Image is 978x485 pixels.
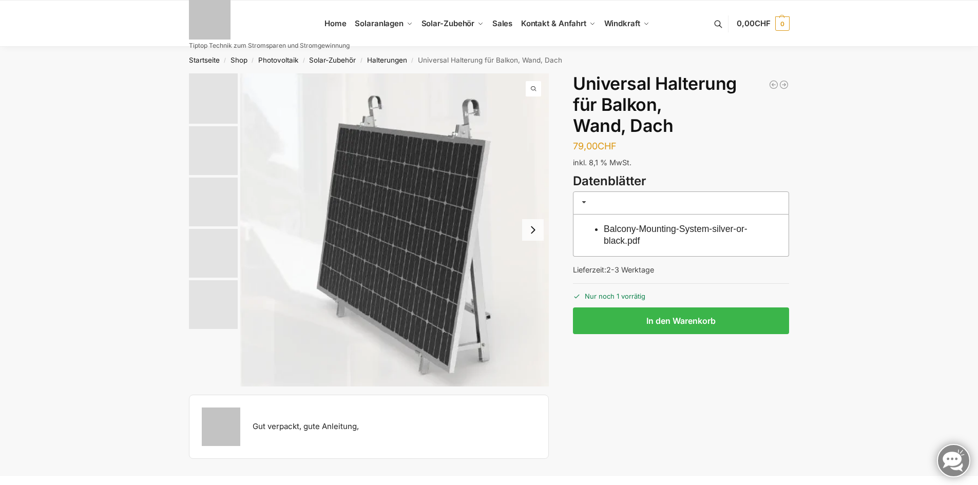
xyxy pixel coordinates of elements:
span: Sales [492,18,513,28]
a: Kontakt & Anfahrt [516,1,600,47]
span: / [298,56,309,65]
span: inkl. 8,1 % MwSt. [573,158,631,167]
img: Screenshot 2025-03-06 153434 [189,178,238,226]
span: 0 [775,16,790,31]
p: Nur noch 1 vorrätig [573,283,789,301]
bdi: 79,00 [573,141,617,151]
span: CHF [755,18,771,28]
span: Windkraft [604,18,640,28]
span: Lieferzeit: [573,265,654,274]
span: / [220,56,231,65]
span: Solaranlagen [355,18,404,28]
img: Balkonhalterungen [189,73,238,124]
span: / [407,56,418,65]
a: Startseite [189,56,220,64]
a: Solar-Zubehör [309,56,356,64]
img: Screenshot 2025-03-06 155903 [189,126,238,175]
span: / [356,56,367,65]
span: Solar-Zubehör [421,18,475,28]
a: Photovoltaik [258,56,298,64]
h1: Universal Halterung für Balkon, Wand, Dach [573,73,789,136]
a: 0,00CHF 0 [737,8,789,39]
a: Solaranlagen [351,1,417,47]
img: Businessman holding solar panel, standing outdoor at garden. [202,408,240,446]
button: In den Warenkorb [573,307,789,334]
button: Next slide [522,219,544,241]
nav: Breadcrumb [170,47,808,73]
span: CHF [598,141,617,151]
div: Gut verpackt, gute Anleitung, [253,421,359,433]
span: 2-3 Werktage [606,265,654,274]
a: Befestigung SolarpaneeleBalkonhalterungen [240,73,549,386]
a: PV MONTAGESYSTEM FÜR WELLDACH, BLECHDACH, WELLPLATTEN, GEEIGNET FÜR 2 MODULE [769,80,779,90]
a: Halterungen [367,56,407,64]
p: Tiptop Technik zum Stromsparen und Stromgewinnung [189,43,350,49]
a: Balcony-Mounting-System-silver-or-black.pdf [604,224,747,246]
a: Solar-Zubehör [417,1,488,47]
span: Kontakt & Anfahrt [521,18,586,28]
img: Montageanleitung seit1 [189,229,238,278]
span: / [247,56,258,65]
a: Sales [488,1,516,47]
span: 0,00 [737,18,770,28]
img: Montageanleitung seite2 [189,280,238,329]
a: Halterung für 1 Photovoltaik Module verstellbar [779,80,789,90]
h3: Datenblätter [573,172,789,190]
a: Shop [231,56,247,64]
img: Balkonhalterungen [240,73,549,386]
a: Windkraft [600,1,654,47]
